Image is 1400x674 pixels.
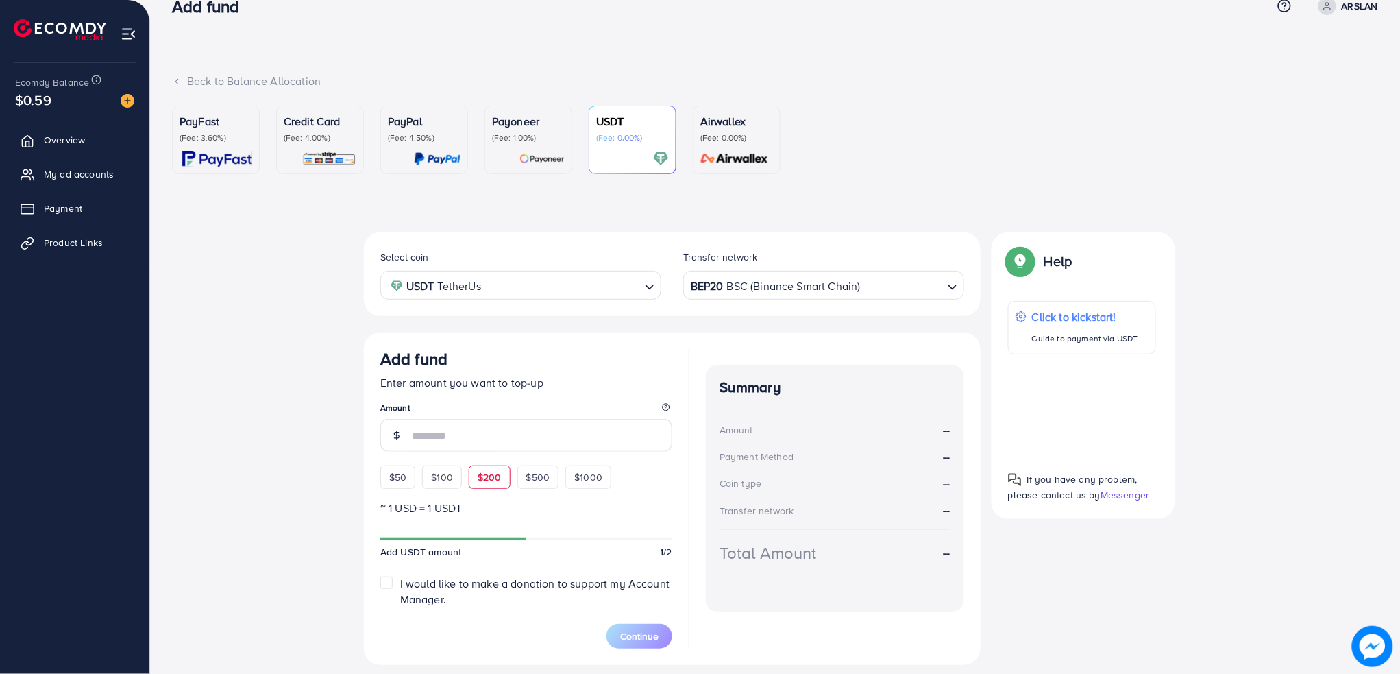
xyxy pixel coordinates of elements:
p: Credit Card [284,113,356,130]
h4: Summary [720,379,950,396]
div: Payment Method [720,450,794,464]
img: card [182,151,252,167]
img: image [121,94,134,108]
p: (Fee: 4.00%) [284,132,356,143]
img: menu [121,26,136,42]
label: Transfer network [683,250,758,264]
img: Popup guide [1008,249,1033,274]
p: (Fee: 1.00%) [492,132,565,143]
p: Payoneer [492,113,565,130]
p: (Fee: 4.50%) [388,132,460,143]
img: card [519,151,565,167]
span: $0.59 [15,90,51,110]
span: TetherUs [438,276,481,296]
a: Payment [10,195,139,222]
span: 1/2 [661,545,672,559]
input: Search for option [485,275,639,296]
span: Messenger [1101,488,1149,502]
strong: -- [944,422,950,438]
img: image [1353,627,1392,666]
p: (Fee: 0.00%) [700,132,773,143]
div: Total Amount [720,541,817,565]
p: Guide to payment via USDT [1032,330,1138,347]
div: Search for option [380,271,661,299]
p: PayFast [180,113,252,130]
a: My ad accounts [10,160,139,188]
strong: BEP20 [691,276,724,296]
h3: Add fund [380,349,447,369]
span: My ad accounts [44,167,114,181]
strong: -- [944,449,950,465]
img: card [653,151,669,167]
img: Popup guide [1008,473,1022,487]
p: ~ 1 USD = 1 USDT [380,500,672,516]
input: Search for option [862,275,942,296]
span: If you have any problem, please contact us by [1008,472,1138,502]
span: BSC (Binance Smart Chain) [727,276,861,296]
p: Click to kickstart! [1032,309,1138,325]
div: Search for option [683,271,964,299]
img: card [696,151,773,167]
span: $50 [389,470,406,484]
p: PayPal [388,113,460,130]
p: (Fee: 3.60%) [180,132,252,143]
span: Overview [44,133,85,147]
p: USDT [596,113,669,130]
button: Continue [606,624,672,649]
div: Coin type [720,477,761,490]
span: Product Links [44,236,103,250]
span: $500 [526,470,550,484]
div: Back to Balance Allocation [172,73,1378,89]
a: Overview [10,126,139,154]
div: Amount [720,423,753,437]
span: $1000 [574,470,602,484]
img: coin [391,280,403,292]
legend: Amount [380,402,672,419]
span: $200 [478,470,502,484]
span: Ecomdy Balance [15,75,89,89]
span: $100 [431,470,453,484]
a: Product Links [10,229,139,256]
div: Transfer network [720,504,794,518]
p: Airwallex [700,113,773,130]
img: card [414,151,460,167]
strong: -- [944,503,950,518]
strong: USDT [406,276,434,296]
strong: -- [944,476,950,492]
span: I would like to make a donation to support my Account Manager. [400,576,670,607]
p: Enter amount you want to top-up [380,374,672,391]
img: card [302,151,356,167]
p: (Fee: 0.00%) [596,132,669,143]
span: Add USDT amount [380,545,461,559]
span: Payment [44,202,82,215]
p: Help [1044,253,1072,269]
strong: -- [944,545,950,561]
label: Select coin [380,250,429,264]
span: Continue [620,629,659,643]
img: logo [14,19,106,40]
